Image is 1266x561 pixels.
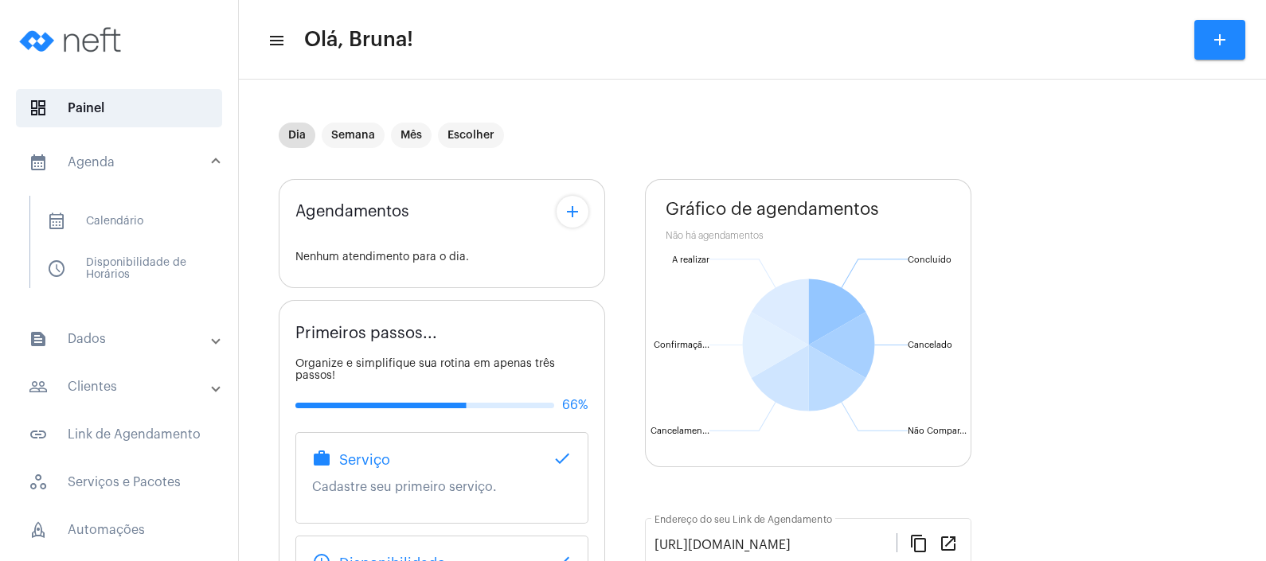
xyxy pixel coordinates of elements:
mat-expansion-panel-header: sidenav iconAgenda [10,137,238,188]
text: Cancelamen... [651,427,709,435]
mat-expansion-panel-header: sidenav iconClientes [10,368,238,406]
div: Nenhum atendimento para o dia. [295,251,588,263]
mat-chip: Escolher [438,123,504,148]
text: Concluído [908,255,951,264]
mat-icon: content_copy [909,533,928,552]
span: sidenav icon [29,99,48,118]
span: Painel [16,89,222,127]
text: A realizar [672,255,709,264]
span: sidenav icon [47,212,66,231]
img: logo-neft-novo-2.png [13,8,132,72]
span: sidenav icon [29,473,48,492]
mat-icon: done [553,449,572,468]
text: Cancelado [908,341,952,349]
span: Calendário [34,202,202,240]
span: Serviços e Pacotes [16,463,222,501]
mat-panel-title: Clientes [29,377,213,396]
mat-icon: add [1210,30,1229,49]
span: sidenav icon [29,520,48,540]
input: Link [654,538,897,552]
span: 66% [562,398,588,412]
span: Serviço [339,452,390,468]
span: Gráfico de agendamentos [666,200,879,219]
span: Disponibilidade de Horários [34,250,202,288]
mat-icon: open_in_new [939,533,958,552]
mat-panel-title: Agenda [29,153,213,172]
span: sidenav icon [47,259,66,279]
mat-icon: sidenav icon [29,329,48,349]
mat-icon: sidenav icon [29,425,48,444]
mat-chip: Semana [322,123,385,148]
span: Automações [16,511,222,549]
mat-panel-title: Dados [29,329,213,349]
p: Cadastre seu primeiro serviço. [312,480,572,494]
mat-icon: sidenav icon [29,153,48,172]
text: Não Compar... [908,427,967,435]
mat-icon: add [563,202,582,221]
mat-expansion-panel-header: sidenav iconDados [10,320,238,358]
mat-icon: sidenav icon [29,377,48,396]
mat-icon: sidenav icon [268,31,283,50]
span: Agendamentos [295,203,409,220]
mat-chip: Dia [279,123,315,148]
mat-chip: Mês [391,123,432,148]
span: Link de Agendamento [16,415,222,454]
div: sidenav iconAgenda [10,188,238,310]
text: Confirmaçã... [654,341,709,350]
span: Primeiros passos... [295,325,437,342]
span: Organize e simplifique sua rotina em apenas três passos! [295,358,555,381]
span: Olá, Bruna! [304,27,413,53]
mat-icon: work [312,449,331,468]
